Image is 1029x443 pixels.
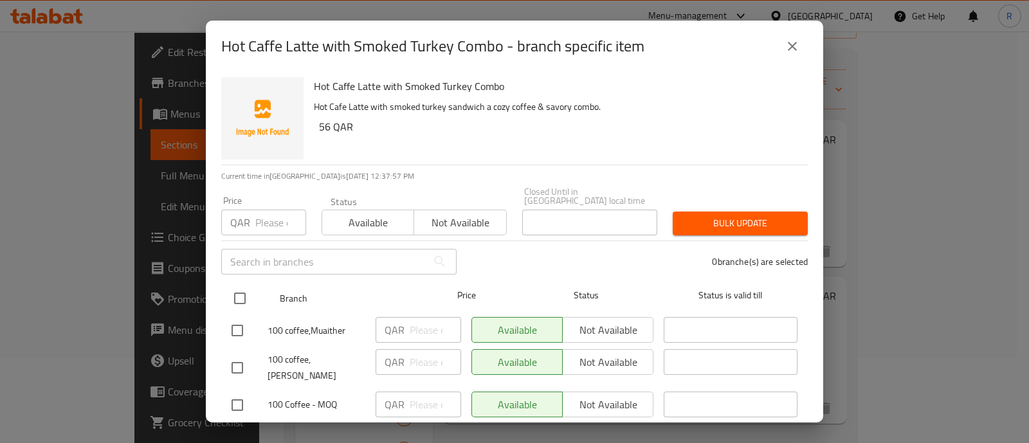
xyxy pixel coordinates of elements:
p: QAR [385,397,405,412]
img: Hot Caffe Latte with Smoked Turkey Combo [221,77,304,159]
input: Please enter price [410,349,461,375]
span: Not available [419,213,501,232]
span: 100 coffee, [PERSON_NAME] [268,352,365,384]
span: Price [424,287,509,303]
span: Available [327,213,409,232]
input: Please enter price [410,392,461,417]
h6: Hot Caffe Latte with Smoked Turkey Combo [314,77,797,95]
span: 100 coffee,Muaither [268,323,365,339]
span: 100 Coffee - MOQ [268,397,365,413]
h6: 56 QAR [319,118,797,136]
p: QAR [385,322,405,338]
p: Hot Cafe Latte with smoked turkey sandwich a cozy coffee & savory combo. [314,99,797,115]
span: Branch [280,291,414,307]
span: Status is valid till [664,287,797,303]
p: QAR [230,215,250,230]
h2: Hot Caffe Latte with Smoked Turkey Combo - branch specific item [221,36,644,57]
p: Current time in [GEOGRAPHIC_DATA] is [DATE] 12:37:57 PM [221,170,808,182]
input: Please enter price [410,317,461,343]
button: close [777,31,808,62]
input: Search in branches [221,249,427,275]
button: Available [322,210,414,235]
button: Bulk update [673,212,808,235]
span: Bulk update [683,215,797,231]
p: 0 branche(s) are selected [712,255,808,268]
input: Please enter price [255,210,306,235]
p: QAR [385,354,405,370]
span: Status [520,287,653,303]
button: Not available [414,210,506,235]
